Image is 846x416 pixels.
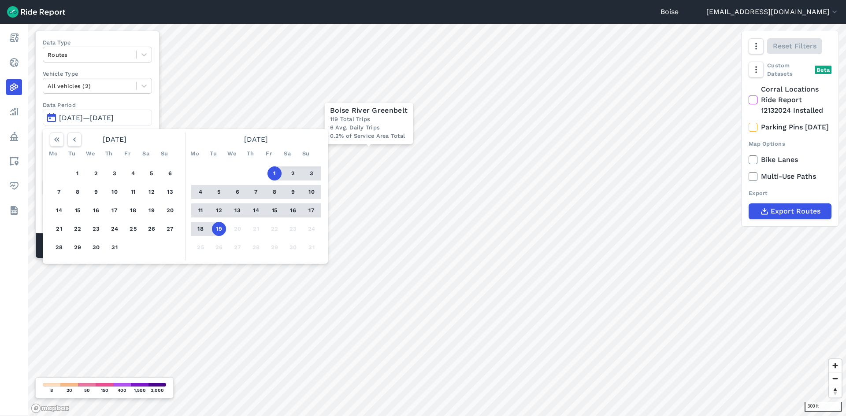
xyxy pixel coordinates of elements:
[145,222,159,236] button: 26
[89,185,103,199] button: 9
[749,171,831,182] label: Multi-Use Paths
[145,185,159,199] button: 12
[6,129,22,144] a: Policy
[102,147,116,161] div: Th
[267,203,282,217] button: 15
[65,147,79,161] div: Tu
[89,240,103,254] button: 30
[126,185,140,199] button: 11
[330,115,408,123] div: 119 Total Trips
[70,240,85,254] button: 29
[59,114,114,122] span: [DATE]—[DATE]
[108,166,122,180] button: 3
[243,147,257,161] div: Th
[108,203,122,217] button: 17
[126,166,140,180] button: 4
[193,222,208,236] button: 18
[267,222,282,236] button: 22
[31,403,70,413] a: Mapbox logo
[157,147,171,161] div: Su
[43,110,152,125] button: [DATE]—[DATE]
[280,147,294,161] div: Sa
[46,147,60,161] div: Mo
[212,240,226,254] button: 26
[188,133,324,147] div: [DATE]
[267,185,282,199] button: 8
[126,203,140,217] button: 18
[52,185,66,199] button: 7
[6,30,22,46] a: Report
[304,185,319,199] button: 10
[139,147,153,161] div: Sa
[771,206,820,217] span: Export Routes
[108,185,122,199] button: 10
[28,24,846,416] canvas: Map
[89,166,103,180] button: 2
[36,233,159,258] div: Matched Trips
[52,240,66,254] button: 28
[145,203,159,217] button: 19
[70,203,85,217] button: 15
[46,133,183,147] div: [DATE]
[163,222,177,236] button: 27
[212,203,226,217] button: 12
[70,222,85,236] button: 22
[706,7,839,17] button: [EMAIL_ADDRESS][DOMAIN_NAME]
[749,122,831,133] label: Parking Pins [DATE]
[286,185,300,199] button: 9
[749,189,831,197] div: Export
[767,38,822,54] button: Reset Filters
[6,153,22,169] a: Areas
[145,166,159,180] button: 5
[126,222,140,236] button: 25
[267,166,282,180] button: 1
[829,359,842,372] button: Zoom in
[212,185,226,199] button: 5
[805,402,842,412] div: 300 ft
[304,240,319,254] button: 31
[163,185,177,199] button: 13
[212,222,226,236] button: 19
[52,222,66,236] button: 21
[52,203,66,217] button: 14
[249,185,263,199] button: 7
[773,41,816,52] span: Reset Filters
[230,240,245,254] button: 27
[286,166,300,180] button: 2
[815,66,831,74] div: Beta
[188,147,202,161] div: Mo
[249,222,263,236] button: 21
[304,203,319,217] button: 17
[120,147,134,161] div: Fr
[749,140,831,148] div: Map Options
[286,203,300,217] button: 16
[43,70,152,78] label: Vehicle Type
[43,101,152,109] label: Data Period
[6,202,22,218] a: Datasets
[304,166,319,180] button: 3
[70,185,85,199] button: 8
[6,79,22,95] a: Heatmaps
[108,222,122,236] button: 24
[89,203,103,217] button: 16
[299,147,313,161] div: Su
[267,240,282,254] button: 29
[749,155,831,165] label: Bike Lanes
[206,147,220,161] div: Tu
[108,240,122,254] button: 31
[193,185,208,199] button: 4
[6,55,22,70] a: Realtime
[225,147,239,161] div: We
[749,84,831,116] label: Corral Locations Ride Report 12132024 Installed
[193,203,208,217] button: 11
[286,222,300,236] button: 23
[749,61,831,78] div: Custom Datasets
[193,240,208,254] button: 25
[89,222,103,236] button: 23
[6,178,22,194] a: Health
[330,106,408,115] div: Boise River Greenbelt
[829,372,842,385] button: Zoom out
[249,240,263,254] button: 28
[330,124,408,132] div: 6 Avg. Daily Trips
[83,147,97,161] div: We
